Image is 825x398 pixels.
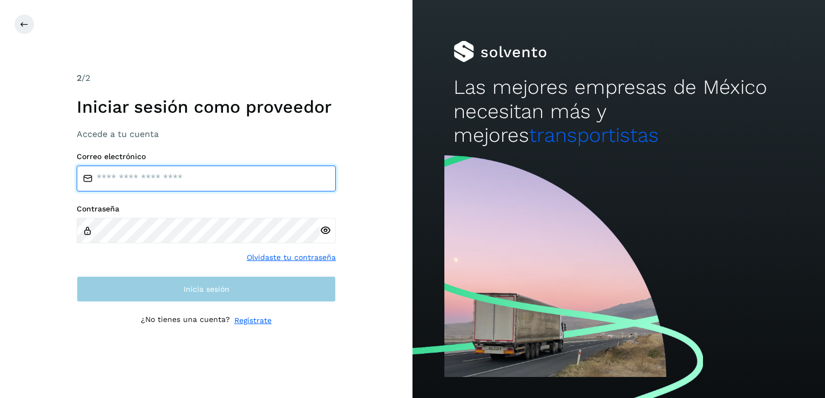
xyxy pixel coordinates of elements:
[77,129,336,139] h3: Accede a tu cuenta
[247,252,336,263] a: Olvidaste tu contraseña
[184,285,229,293] span: Inicia sesión
[454,76,783,147] h2: Las mejores empresas de México necesitan más y mejores
[141,315,230,326] p: ¿No tienes una cuenta?
[77,276,336,302] button: Inicia sesión
[77,152,336,161] label: Correo electrónico
[77,97,336,117] h1: Iniciar sesión como proveedor
[529,123,659,147] span: transportistas
[77,73,82,83] span: 2
[77,204,336,214] label: Contraseña
[234,315,272,326] a: Regístrate
[77,72,336,85] div: /2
